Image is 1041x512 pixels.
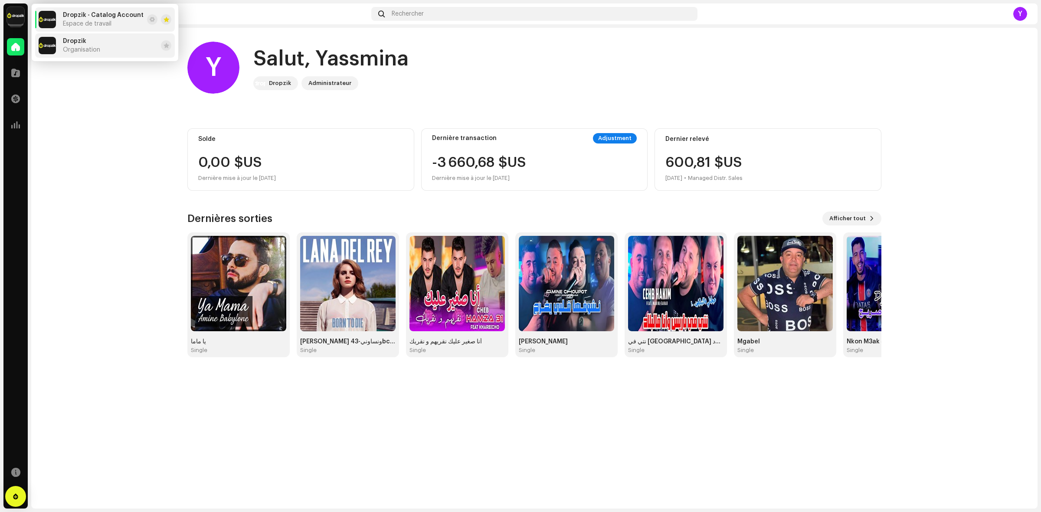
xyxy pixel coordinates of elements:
div: Single [300,347,317,354]
img: 6b198820-6d9f-4d8e-bd7e-78ab9e57ca24 [39,11,56,28]
div: • [684,173,686,183]
div: Single [191,347,207,354]
div: Mgabel [737,338,833,345]
img: 7c52e8dd-0557-4ac3-8659-161e26d32aad [300,236,396,331]
div: Single [737,347,754,354]
div: Single [847,347,863,354]
img: aa5b9689-11a8-4d96-aae6-936800d20cf6 [191,236,286,331]
div: Dernier relevé [665,136,871,143]
div: Single [628,347,645,354]
div: Open Intercom Messenger [5,486,26,507]
img: 6b198820-6d9f-4d8e-bd7e-78ab9e57ca24 [39,37,56,54]
div: أنا صغير عليك نقريهم و نقريك [409,338,505,345]
div: Dropzik [269,78,291,88]
div: Dernière mise à jour le [DATE] [432,173,526,183]
span: Afficher tout [829,210,866,227]
div: Solde [198,136,403,143]
span: Espace de travail [63,20,111,27]
img: 6b198820-6d9f-4d8e-bd7e-78ab9e57ca24 [255,78,265,88]
div: Y [187,42,239,94]
re-o-card-value: Dernier relevé [655,128,881,191]
div: Administrateur [308,78,351,88]
span: Dropzik [63,38,86,45]
div: [PERSON_NAME] ونساوني-43bc.wav [300,338,396,345]
span: Organisation [63,46,100,53]
h3: Dernières sorties [187,212,272,225]
div: Single [409,347,426,354]
img: f9d297ac-a03b-4e9c-8169-2f9161cd0dcb [737,236,833,331]
div: Managed Distr. Sales [688,173,743,183]
div: [PERSON_NAME] [519,338,614,345]
img: c5da3b21-f2ac-4e2b-b02c-f92763082dd7 [409,236,505,331]
span: Dropzik - Catalog Account [63,12,144,19]
div: Dernière transaction [432,135,497,142]
div: Nkon M3ak Sarih [847,338,942,345]
div: يا ماما [191,338,286,345]
div: Y [1013,7,1027,21]
div: Accueil [42,10,368,17]
img: a71d8fd3-3a55-4c88-8a47-9f394c392406 [628,236,723,331]
span: Rechercher [392,10,424,17]
div: Single [519,347,535,354]
div: [DATE] [665,173,682,183]
img: 16afea89-b2a8-4240-b5d4-dbd0898c36bb [847,236,942,331]
img: 6b198820-6d9f-4d8e-bd7e-78ab9e57ca24 [7,7,24,24]
img: 916102dc-c8e4-47e6-b58e-df2f2daeb76b [519,236,614,331]
re-o-card-value: Solde [187,128,414,191]
button: Afficher tout [822,212,881,225]
div: Salut, Yassmina [253,45,409,73]
div: نتي في [GEOGRAPHIC_DATA] و أنا فالبلاد [628,338,723,345]
div: Dernière mise à jour le [DATE] [198,173,403,183]
div: Adjustment [593,133,637,143]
